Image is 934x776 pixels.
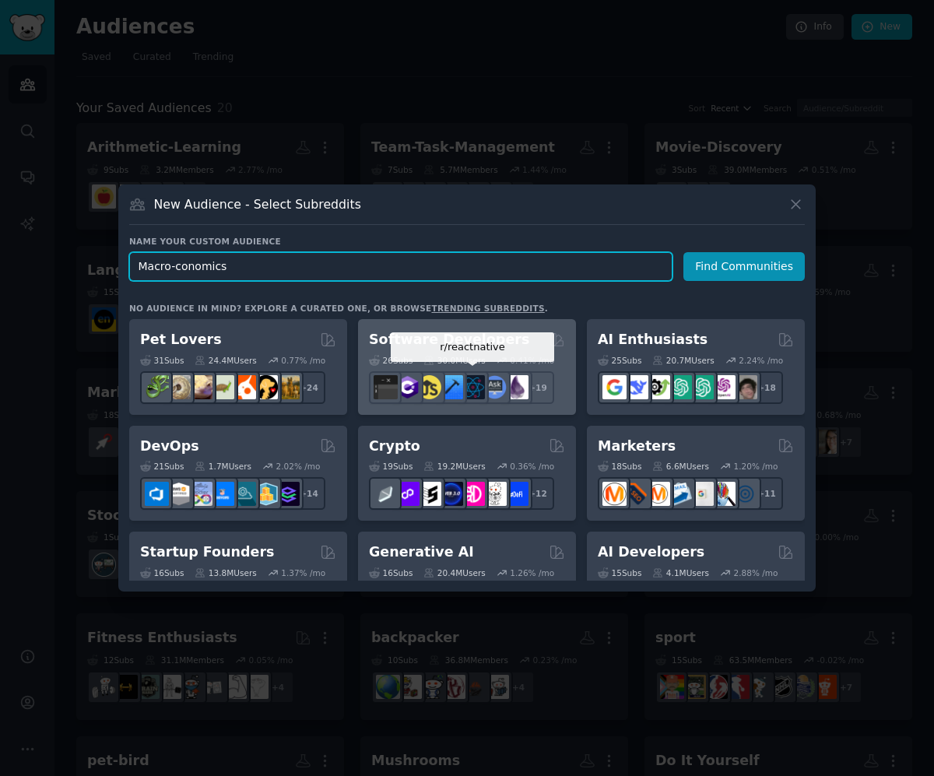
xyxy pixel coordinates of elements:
img: DevOpsLinks [210,482,234,506]
img: dogbreed [276,375,300,399]
div: 2.24 % /mo [739,355,783,366]
button: Find Communities [683,252,805,281]
div: 19 Sub s [369,461,413,472]
img: AskComputerScience [483,375,507,399]
div: 19.2M Users [423,461,485,472]
div: 2.88 % /mo [734,567,778,578]
img: aws_cdk [254,482,278,506]
a: trending subreddits [431,304,544,313]
img: GoogleGeminiAI [602,375,627,399]
img: Emailmarketing [668,482,692,506]
img: web3 [439,482,463,506]
img: iOSProgramming [439,375,463,399]
img: ethfinance [374,482,398,506]
h2: Crypto [369,437,420,456]
div: + 11 [750,477,783,510]
img: elixir [504,375,528,399]
div: 25 Sub s [598,355,641,366]
img: 0xPolygon [395,482,420,506]
div: + 14 [293,477,325,510]
h2: Generative AI [369,542,474,562]
div: + 12 [521,477,554,510]
img: ballpython [167,375,191,399]
img: PlatformEngineers [276,482,300,506]
div: 0.41 % /mo [510,355,554,366]
img: csharp [395,375,420,399]
img: chatgpt_promptDesign [668,375,692,399]
div: No audience in mind? Explore a curated one, or browse . [129,303,548,314]
img: AskMarketing [646,482,670,506]
div: 1.7M Users [195,461,251,472]
h2: AI Developers [598,542,704,562]
img: MarketingResearch [711,482,736,506]
img: AItoolsCatalog [646,375,670,399]
div: 21 Sub s [140,461,184,472]
h2: AI Enthusiasts [598,330,708,349]
div: 16 Sub s [369,567,413,578]
div: 1.20 % /mo [734,461,778,472]
h3: New Audience - Select Subreddits [154,196,361,212]
div: 0.36 % /mo [510,461,554,472]
div: 6.6M Users [652,461,709,472]
img: chatgpt_prompts_ [690,375,714,399]
img: OnlineMarketing [733,482,757,506]
div: 30.0M Users [423,355,485,366]
img: googleads [690,482,714,506]
div: 20.4M Users [423,567,485,578]
h2: DevOps [140,437,199,456]
div: 4.1M Users [652,567,709,578]
div: 18 Sub s [598,461,641,472]
div: 1.26 % /mo [510,567,554,578]
img: defiblockchain [461,482,485,506]
img: turtle [210,375,234,399]
img: ethstaker [417,482,441,506]
img: OpenAIDev [711,375,736,399]
img: content_marketing [602,482,627,506]
div: 31 Sub s [140,355,184,366]
h3: Name your custom audience [129,236,805,247]
div: + 18 [750,371,783,404]
img: herpetology [145,375,169,399]
div: + 24 [293,371,325,404]
img: Docker_DevOps [188,482,212,506]
div: 1.37 % /mo [281,567,325,578]
img: platformengineering [232,482,256,506]
img: software [374,375,398,399]
div: 2.02 % /mo [276,461,321,472]
img: CryptoNews [483,482,507,506]
div: 20.7M Users [652,355,714,366]
input: Pick a short name, like "Digital Marketers" or "Movie-Goers" [129,252,672,281]
h2: Marketers [598,437,676,456]
img: bigseo [624,482,648,506]
img: DeepSeek [624,375,648,399]
h2: Startup Founders [140,542,274,562]
div: 16 Sub s [140,567,184,578]
div: 0.77 % /mo [281,355,325,366]
div: + 19 [521,371,554,404]
img: PetAdvice [254,375,278,399]
img: learnjavascript [417,375,441,399]
h2: Pet Lovers [140,330,222,349]
img: AWS_Certified_Experts [167,482,191,506]
img: ArtificalIntelligence [733,375,757,399]
img: reactnative [461,375,485,399]
img: leopardgeckos [188,375,212,399]
h2: Software Developers [369,330,529,349]
img: azuredevops [145,482,169,506]
div: 13.8M Users [195,567,256,578]
div: 24.4M Users [195,355,256,366]
img: cockatiel [232,375,256,399]
div: 15 Sub s [598,567,641,578]
div: 26 Sub s [369,355,413,366]
img: defi_ [504,482,528,506]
